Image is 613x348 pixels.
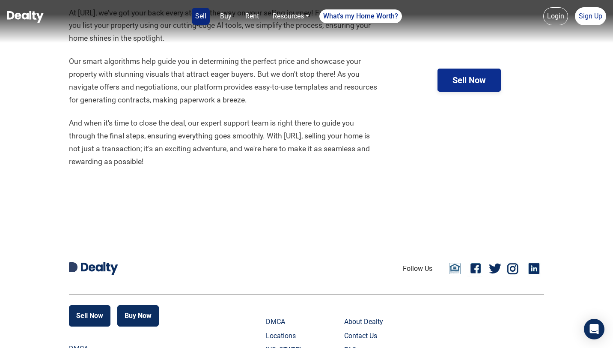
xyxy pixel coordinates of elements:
[269,8,312,25] a: Resources
[266,330,308,342] a: Locations
[69,55,381,107] p: Our smart algorithms help guide you in determining the perfect price and showcase your property w...
[543,7,568,25] a: Login
[81,262,118,274] img: Dealty
[344,330,387,342] a: Contact Us
[489,260,501,277] a: Twitter
[69,305,110,327] button: Sell Now
[7,11,44,23] img: Dealty - Buy, Sell & Rent Homes
[4,322,30,348] iframe: BigID CMP Widget
[69,262,77,272] img: Dealty D
[575,7,606,25] a: Sign Up
[69,117,381,168] p: And when it's time to close the deal, our expert support team is right there to guide you through...
[506,260,523,277] a: Instagram
[584,319,604,339] div: Open Intercom Messenger
[242,8,262,25] a: Rent
[117,305,159,327] button: Buy Now
[446,262,463,275] a: Email
[217,8,235,25] a: Buy
[319,9,402,23] a: What's my Home Worth?
[467,260,485,277] a: Facebook
[527,260,544,277] a: Linkedin
[437,69,501,92] button: Sell Now
[403,264,432,274] li: Follow Us
[192,8,210,25] a: Sell
[344,315,387,328] a: About Dealty
[266,315,308,328] a: DMCA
